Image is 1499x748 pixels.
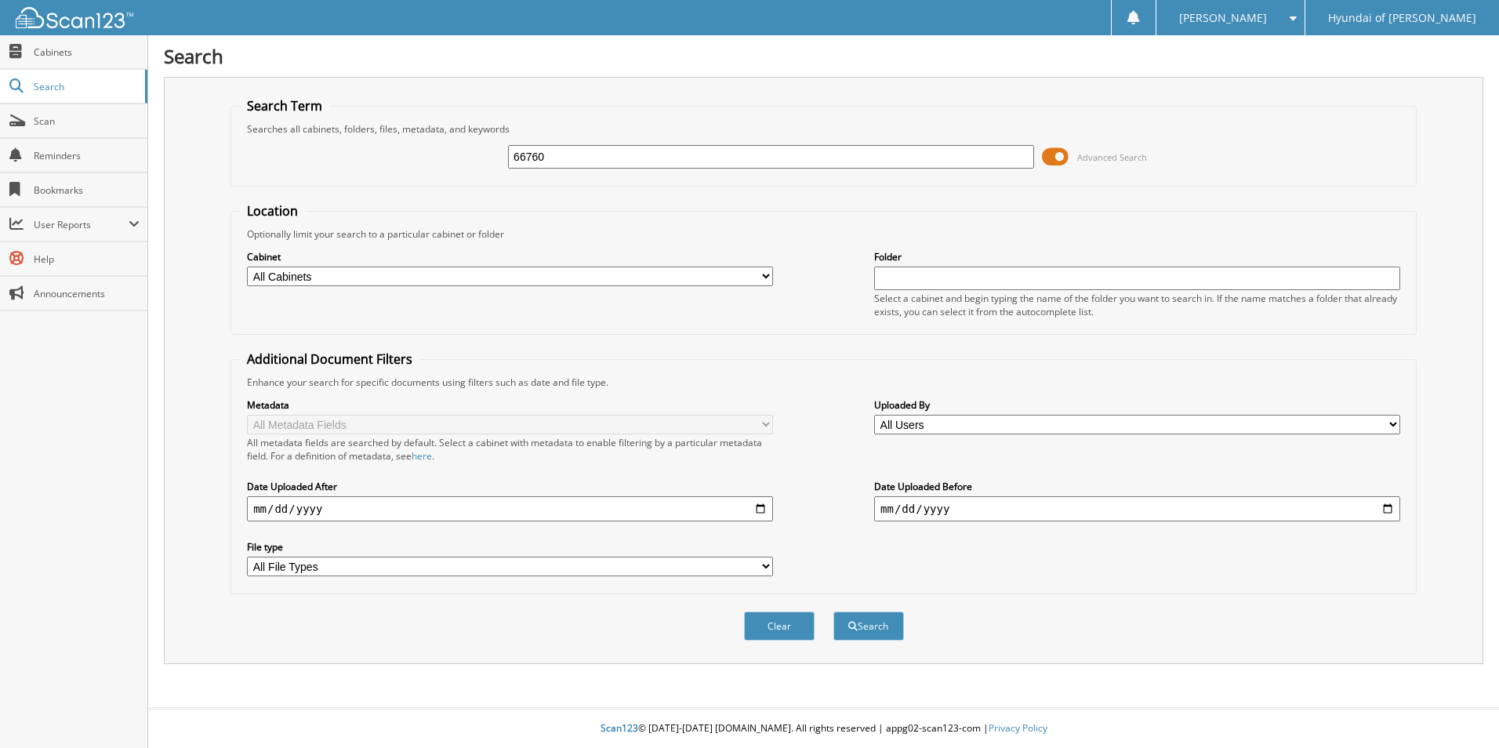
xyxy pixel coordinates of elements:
[16,7,133,28] img: scan123-logo-white.svg
[874,292,1400,318] div: Select a cabinet and begin typing the name of the folder you want to search in. If the name match...
[744,612,815,641] button: Clear
[34,149,140,162] span: Reminders
[874,496,1400,521] input: end
[1421,673,1499,748] iframe: Chat Widget
[874,250,1400,263] label: Folder
[239,376,1408,389] div: Enhance your search for specific documents using filters such as date and file type.
[239,202,306,220] legend: Location
[601,721,638,735] span: Scan123
[874,480,1400,493] label: Date Uploaded Before
[833,612,904,641] button: Search
[34,218,129,231] span: User Reports
[239,97,330,114] legend: Search Term
[1328,13,1476,23] span: Hyundai of [PERSON_NAME]
[247,250,773,263] label: Cabinet
[247,496,773,521] input: start
[34,45,140,59] span: Cabinets
[164,43,1483,69] h1: Search
[1179,13,1267,23] span: [PERSON_NAME]
[247,436,773,463] div: All metadata fields are searched by default. Select a cabinet with metadata to enable filtering b...
[34,252,140,266] span: Help
[34,287,140,300] span: Announcements
[239,350,420,368] legend: Additional Document Filters
[34,80,137,93] span: Search
[412,449,432,463] a: here
[34,183,140,197] span: Bookmarks
[239,227,1408,241] div: Optionally limit your search to a particular cabinet or folder
[148,710,1499,748] div: © [DATE]-[DATE] [DOMAIN_NAME]. All rights reserved | appg02-scan123-com |
[247,480,773,493] label: Date Uploaded After
[34,114,140,128] span: Scan
[247,540,773,554] label: File type
[1077,151,1147,163] span: Advanced Search
[989,721,1047,735] a: Privacy Policy
[247,398,773,412] label: Metadata
[239,122,1408,136] div: Searches all cabinets, folders, files, metadata, and keywords
[874,398,1400,412] label: Uploaded By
